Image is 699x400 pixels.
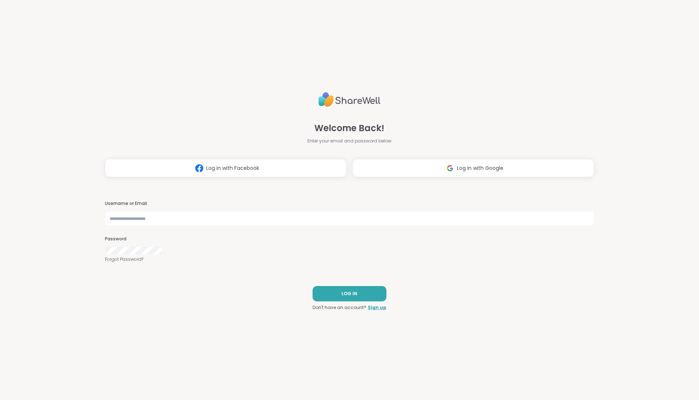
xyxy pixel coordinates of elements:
[443,161,457,175] img: ShareWell Logomark
[368,304,386,311] a: Sign up
[105,159,347,177] button: Log in with Facebook
[206,164,259,172] span: Log in with Facebook
[105,201,594,207] h3: Username or Email
[105,236,594,242] h3: Password
[352,159,594,177] button: Log in with Google
[314,122,384,135] span: Welcome Back!
[192,161,206,175] img: ShareWell Logomark
[318,89,381,110] img: ShareWell Logo
[457,164,503,172] span: Log in with Google
[341,290,357,297] span: LOG IN
[307,138,392,144] span: Enter your email and password below
[105,256,594,263] a: Forgot Password?
[313,286,386,301] button: LOG IN
[313,304,366,311] span: Don't have an account?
